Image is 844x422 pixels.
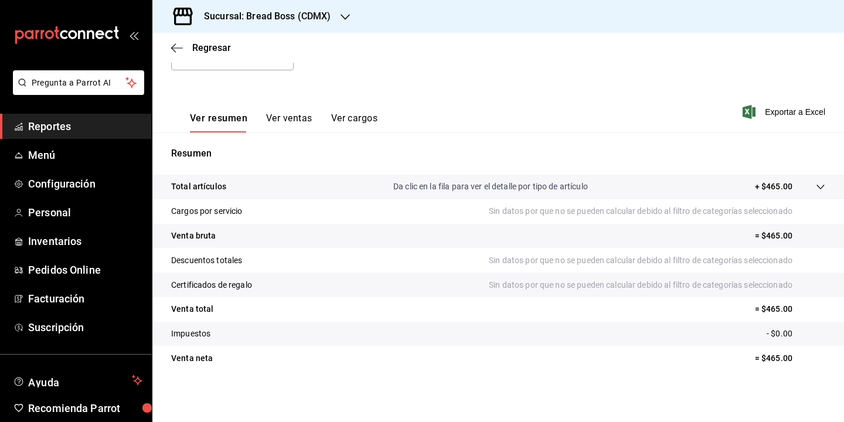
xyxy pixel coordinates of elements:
[190,113,377,132] div: navigation tabs
[171,230,216,242] p: Venta bruta
[171,147,825,161] p: Resumen
[745,105,825,119] button: Exportar a Excel
[28,118,142,134] span: Reportes
[192,42,231,53] span: Regresar
[129,30,138,40] button: open_drawer_menu
[171,279,252,291] p: Certificados de regalo
[28,319,142,335] span: Suscripción
[171,181,226,193] p: Total artículos
[489,254,825,267] p: Sin datos por que no se pueden calcular debido al filtro de categorías seleccionado
[32,77,126,89] span: Pregunta a Parrot AI
[755,181,792,193] p: + $465.00
[171,42,231,53] button: Regresar
[755,230,825,242] p: = $465.00
[755,303,825,315] p: = $465.00
[755,352,825,365] p: = $465.00
[171,352,213,365] p: Venta neta
[171,205,243,217] p: Cargos por servicio
[171,303,213,315] p: Venta total
[171,328,210,340] p: Impuestos
[266,113,312,132] button: Ver ventas
[28,291,142,307] span: Facturación
[28,373,127,387] span: Ayuda
[28,262,142,278] span: Pedidos Online
[28,176,142,192] span: Configuración
[190,113,247,132] button: Ver resumen
[8,85,144,97] a: Pregunta a Parrot AI
[195,9,331,23] h3: Sucursal: Bread Boss (CDMX)
[13,70,144,95] button: Pregunta a Parrot AI
[28,233,142,249] span: Inventarios
[171,254,242,267] p: Descuentos totales
[28,205,142,220] span: Personal
[767,328,825,340] p: - $0.00
[489,279,825,291] p: Sin datos por que no se pueden calcular debido al filtro de categorías seleccionado
[489,205,825,217] p: Sin datos por que no se pueden calcular debido al filtro de categorías seleccionado
[28,147,142,163] span: Menú
[393,181,588,193] p: Da clic en la fila para ver el detalle por tipo de artículo
[28,400,142,416] span: Recomienda Parrot
[331,113,378,132] button: Ver cargos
